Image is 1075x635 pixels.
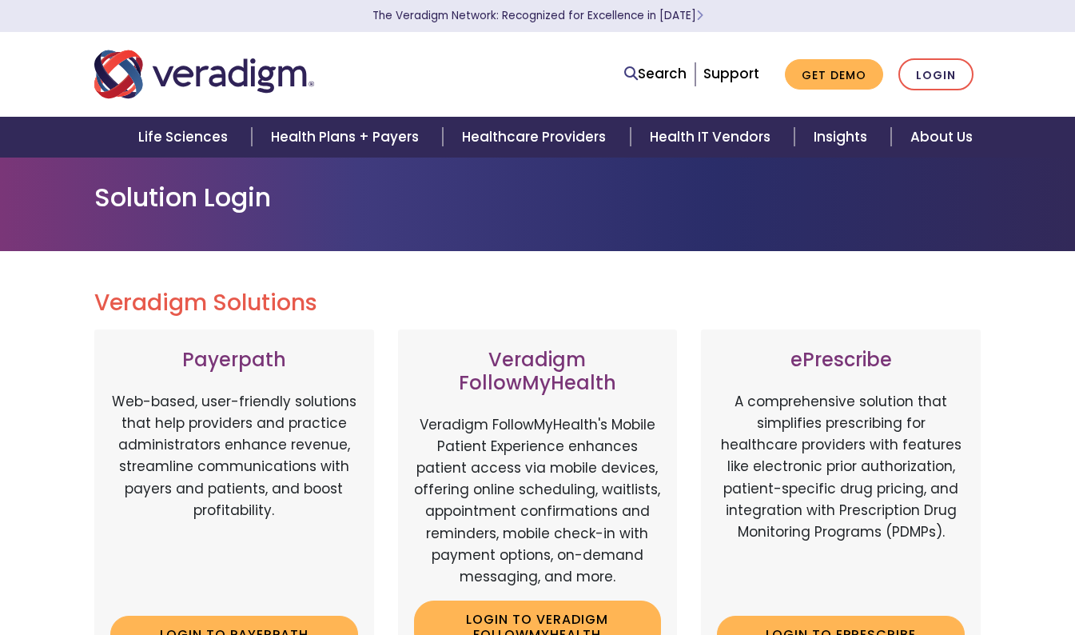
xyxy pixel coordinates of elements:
[717,391,965,603] p: A comprehensive solution that simplifies prescribing for healthcare providers with features like ...
[717,349,965,372] h3: ePrescribe
[94,48,314,101] img: Veradigm logo
[631,117,794,158] a: Health IT Vendors
[110,349,358,372] h3: Payerpath
[703,64,759,83] a: Support
[891,117,992,158] a: About Us
[785,59,883,90] a: Get Demo
[119,117,252,158] a: Life Sciences
[443,117,630,158] a: Healthcare Providers
[94,290,981,317] h2: Veradigm Solutions
[794,117,891,158] a: Insights
[414,414,662,589] p: Veradigm FollowMyHealth's Mobile Patient Experience enhances patient access via mobile devices, o...
[414,349,662,395] h3: Veradigm FollowMyHealth
[94,182,981,213] h1: Solution Login
[624,63,687,85] a: Search
[696,8,703,23] span: Learn More
[372,8,703,23] a: The Veradigm Network: Recognized for Excellence in [DATE]Learn More
[252,117,443,158] a: Health Plans + Payers
[898,58,973,91] a: Login
[110,391,358,603] p: Web-based, user-friendly solutions that help providers and practice administrators enhance revenu...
